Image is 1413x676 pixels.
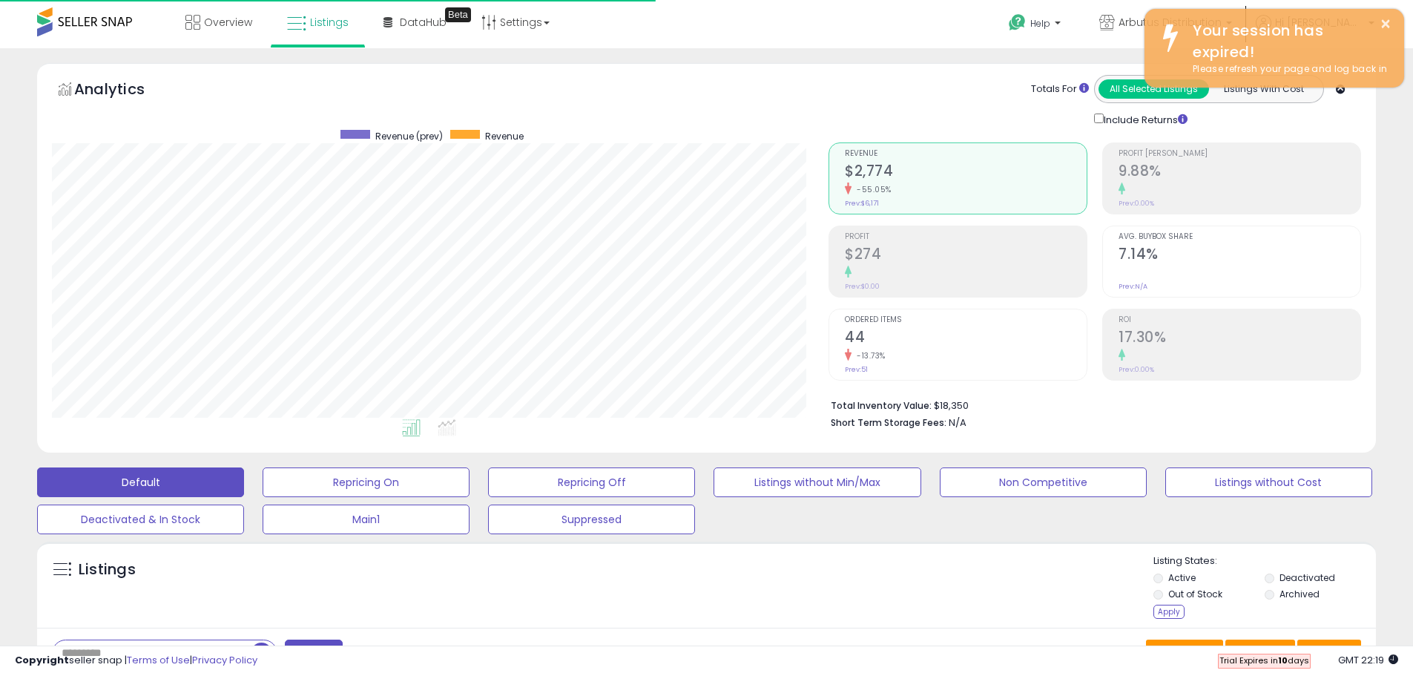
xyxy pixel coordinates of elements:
[1030,17,1050,30] span: Help
[79,559,136,580] h5: Listings
[1119,199,1154,208] small: Prev: 0.00%
[263,467,470,497] button: Repricing On
[1119,246,1360,266] h2: 7.14%
[1119,150,1360,158] span: Profit [PERSON_NAME]
[1297,640,1361,665] button: Actions
[1119,365,1154,374] small: Prev: 0.00%
[1278,654,1288,666] b: 10
[1153,605,1185,619] div: Apply
[74,79,174,103] h5: Analytics
[831,396,1350,413] li: $18,350
[845,233,1087,241] span: Profit
[845,246,1087,266] h2: $274
[263,505,470,534] button: Main1
[1182,62,1393,76] div: Please refresh your page and log back in
[1219,654,1309,666] span: Trial Expires in days
[1279,588,1320,600] label: Archived
[1235,645,1282,660] span: Columns
[1119,329,1360,349] h2: 17.30%
[1168,588,1222,600] label: Out of Stock
[845,329,1087,349] h2: 44
[940,467,1147,497] button: Non Competitive
[845,163,1087,183] h2: $2,774
[1168,571,1196,584] label: Active
[1338,653,1398,667] span: 2025-10-8 22:19 GMT
[1119,316,1360,324] span: ROI
[845,365,868,374] small: Prev: 51
[831,416,946,429] b: Short Term Storage Fees:
[949,416,966,430] span: N/A
[845,282,880,291] small: Prev: $0.00
[845,316,1087,324] span: Ordered Items
[375,130,443,142] span: Revenue (prev)
[488,505,695,534] button: Suppressed
[310,15,349,30] span: Listings
[37,505,244,534] button: Deactivated & In Stock
[400,15,447,30] span: DataHub
[488,467,695,497] button: Repricing Off
[845,150,1087,158] span: Revenue
[852,184,892,195] small: -55.05%
[1099,79,1209,99] button: All Selected Listings
[37,467,244,497] button: Default
[831,399,932,412] b: Total Inventory Value:
[1119,15,1222,30] span: Arbutus Distribution
[15,654,257,668] div: seller snap | |
[15,653,69,667] strong: Copyright
[1208,79,1319,99] button: Listings With Cost
[1225,640,1295,665] button: Columns
[997,2,1076,48] a: Help
[204,15,252,30] span: Overview
[445,7,471,22] div: Tooltip anchor
[845,199,879,208] small: Prev: $6,171
[485,130,524,142] span: Revenue
[714,467,920,497] button: Listings without Min/Max
[1153,554,1376,568] p: Listing States:
[852,350,886,361] small: -13.73%
[1279,571,1335,584] label: Deactivated
[1083,111,1205,128] div: Include Returns
[1119,282,1147,291] small: Prev: N/A
[1119,163,1360,183] h2: 9.88%
[1165,467,1372,497] button: Listings without Cost
[1182,20,1393,62] div: Your session has expired!
[1146,640,1223,665] button: Save View
[1119,233,1360,241] span: Avg. Buybox Share
[285,640,343,666] button: Filters
[1380,15,1391,33] button: ×
[1031,82,1089,96] div: Totals For
[1008,13,1027,32] i: Get Help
